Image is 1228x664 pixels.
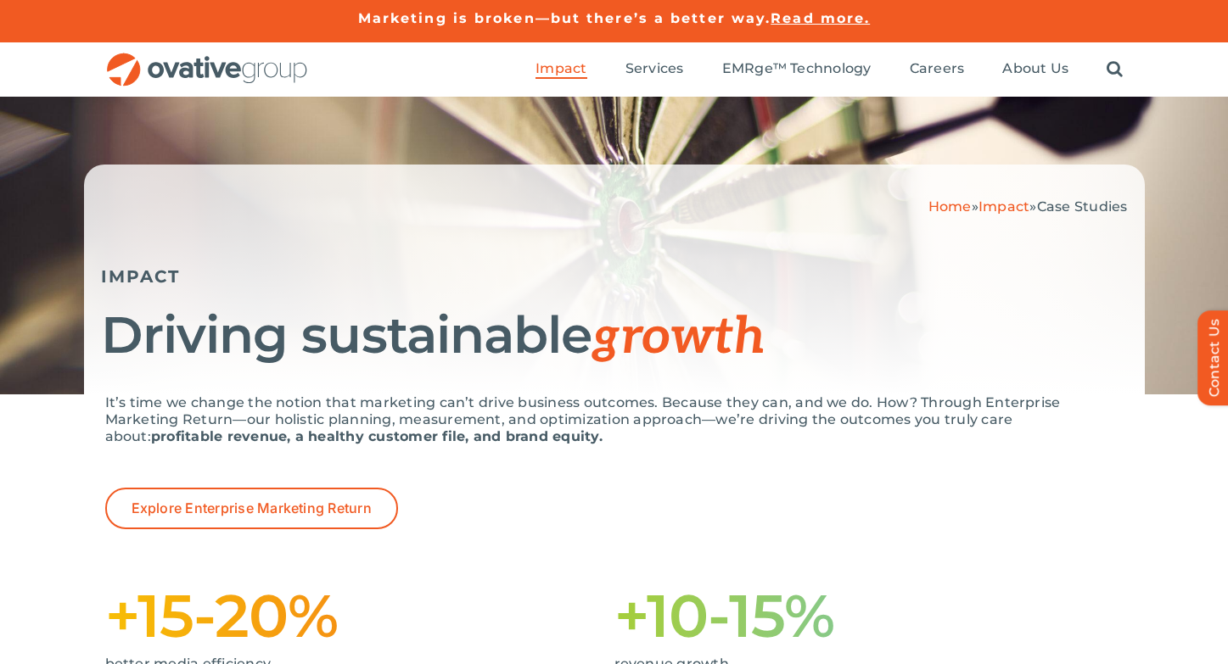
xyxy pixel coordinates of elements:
[105,488,398,529] a: Explore Enterprise Marketing Return
[722,60,872,79] a: EMRge™ Technology
[771,10,870,26] a: Read more.
[132,500,372,516] span: Explore Enterprise Marketing Return
[910,60,965,77] span: Careers
[910,60,965,79] a: Careers
[105,589,614,643] h1: +15-20%
[928,198,1128,215] span: » »
[105,394,1124,445] p: It’s time we change the notion that marketing can’t drive business outcomes. Because they can, an...
[592,307,765,368] span: growth
[105,51,309,67] a: OG_Full_horizontal_RGB
[535,42,1123,97] nav: Menu
[1002,60,1068,77] span: About Us
[1002,60,1068,79] a: About Us
[722,60,872,77] span: EMRge™ Technology
[978,198,1029,215] a: Impact
[614,589,1124,643] h1: +10-15%
[1107,60,1123,79] a: Search
[151,428,603,444] strong: profitable revenue, a healthy customer file, and brand equity.
[1037,198,1128,215] span: Case Studies
[535,60,586,77] span: Impact
[101,266,1128,287] h5: IMPACT
[535,60,586,79] a: Impact
[625,60,684,79] a: Services
[625,60,684,77] span: Services
[101,308,1128,365] h1: Driving sustainable
[928,198,972,215] a: Home
[358,10,771,26] a: Marketing is broken—but there’s a better way.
